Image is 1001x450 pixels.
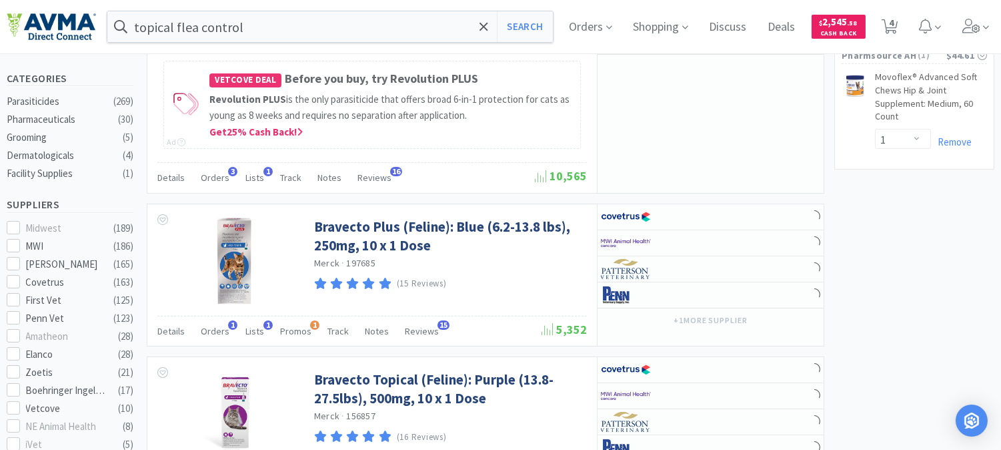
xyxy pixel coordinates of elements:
span: Pharmsource AH [842,48,916,63]
span: . 58 [848,19,858,27]
div: ( 1 ) [123,166,133,182]
div: ( 8 ) [123,419,133,435]
a: Remove [931,136,972,148]
span: · [341,257,344,269]
span: 2,545 [820,15,858,28]
span: 15 [437,320,449,330]
span: ( 1 ) [916,49,946,62]
div: ( 163 ) [113,274,133,290]
img: f6b2451649754179b5b4e0c70c3f7cb0_2.png [601,386,651,406]
div: Midwest [26,220,109,236]
div: First Vet [26,292,109,308]
strong: Revolution PLUS [209,93,286,105]
div: [PERSON_NAME] [26,256,109,272]
span: Details [157,325,185,337]
div: ( 30 ) [118,111,133,128]
p: (16 Reviews) [397,431,447,445]
p: (15 Reviews) [397,277,447,291]
div: Ad [167,136,185,148]
img: e4e33dab9f054f5782a47901c742baa9_102.png [7,13,96,41]
div: ( 28 ) [118,347,133,363]
div: Grooming [7,130,115,146]
div: ( 5 ) [123,130,133,146]
a: $2,545.58Cash Back [812,9,866,45]
span: Orders [201,172,229,184]
h5: Suppliers [7,197,133,212]
div: Boehringer Ingelheim [26,383,109,399]
div: Elanco [26,347,109,363]
img: f5e969b455434c6296c6d81ef179fa71_3.png [601,412,651,432]
div: $44.61 [946,48,987,63]
div: Facility Supplies [7,166,115,182]
span: 5,352 [542,322,587,337]
img: 0a0978f86f9f4638a942970127070205_632185.png [842,73,868,100]
img: 1ae0f3a2767a4559953e38abff46b04a_288997.jpeg [191,218,277,304]
img: 77fca1acd8b6420a9015268ca798ef17_1.png [601,207,651,227]
a: Merck [314,410,339,422]
div: Open Intercom Messenger [956,405,988,437]
span: Orders [201,325,229,337]
span: Reviews [405,325,439,337]
div: NE Animal Health [26,419,109,435]
span: 1 [310,320,319,330]
a: Bravecto Topical (Feline): Purple (13.8-27.5lbs), 500mg, 10 x 1 Dose [314,371,584,407]
div: ( 186 ) [113,238,133,254]
div: Zoetis [26,365,109,381]
span: 16 [390,167,402,176]
a: Merck [314,257,339,269]
span: 1 [263,320,273,330]
div: ( 165 ) [113,256,133,272]
span: 1 [228,320,237,330]
span: 197685 [347,257,376,269]
div: ( 21 ) [118,365,133,381]
img: 77fca1acd8b6420a9015268ca798ef17_1.png [601,360,651,380]
div: Pharmaceuticals [7,111,115,128]
div: ( 28 ) [118,328,133,345]
span: Details [157,172,185,184]
div: ( 125 ) [113,292,133,308]
div: Penn Vet [26,310,109,326]
span: Lists [245,325,264,337]
div: Covetrus [26,274,109,290]
span: Get 25 % Cash Back! [209,126,303,138]
img: f5e969b455434c6296c6d81ef179fa71_3.png [601,259,651,279]
a: Deals [763,21,801,33]
span: Notes [365,325,389,337]
a: Movoflex® Advanced Soft Chews Hip & Joint Supplement: Medium, 60 Count [875,71,987,128]
h4: Before you buy, try Revolution PLUS [209,69,574,89]
div: ( 4 ) [123,148,133,164]
div: MWI [26,238,109,254]
span: 3 [228,167,237,176]
span: 10,565 [535,168,587,184]
div: Amatheon [26,328,109,345]
span: 156857 [347,410,376,422]
span: · [341,410,344,422]
span: 1 [263,167,273,176]
div: ( 17 ) [118,383,133,399]
span: Reviews [357,172,391,184]
div: ( 123 ) [113,310,133,326]
div: ( 189 ) [113,220,133,236]
a: Bravecto Plus (Feline): Blue (6.2-13.8 lbs), 250mg, 10 x 1 Dose [314,218,584,254]
span: Track [280,172,301,184]
div: Parasiticides [7,93,115,109]
button: +1more supplier [667,311,754,330]
img: f6b2451649754179b5b4e0c70c3f7cb0_2.png [601,233,651,253]
div: ( 269 ) [113,93,133,109]
div: Vetcove [26,401,109,417]
button: Search [497,11,552,42]
span: Vetcove Deal [209,73,281,87]
p: is the only parasiticide that offers broad 6-in-1 protection for cats as young as 8 weeks and req... [209,91,574,124]
input: Search by item, sku, manufacturer, ingredient, size... [107,11,553,42]
span: Cash Back [820,30,858,39]
span: Lists [245,172,264,184]
h5: Categories [7,71,133,86]
a: Discuss [704,21,752,33]
span: Track [327,325,349,337]
span: Notes [317,172,341,184]
a: 4 [876,23,904,35]
div: Dermatologicals [7,148,115,164]
span: Promos [280,325,311,337]
img: e1133ece90fa4a959c5ae41b0808c578_9.png [601,285,651,305]
span: $ [820,19,823,27]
